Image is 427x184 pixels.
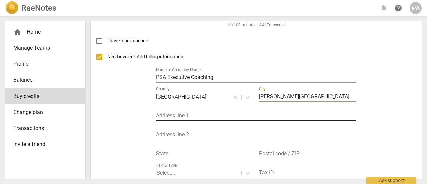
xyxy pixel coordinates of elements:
label: Tax ID Type [156,163,177,167]
a: Change plan [5,104,85,120]
a: Manage Teams [5,40,85,56]
span: Balance [13,76,72,84]
a: Profile [5,56,85,72]
span: help [394,4,402,12]
img: Logo [5,1,19,15]
span: Buy credits [13,92,72,100]
a: Buy credits [5,88,85,104]
a: Transactions [5,120,85,136]
span: home [13,28,21,36]
label: Name or Company Name [156,68,201,72]
a: LogoRaeNotes [5,1,56,15]
div: Home [5,24,85,40]
span: Manage Teams [13,44,72,52]
a: Balance [5,72,85,88]
h2: RaeNotes [21,3,56,13]
div: Home [13,28,72,36]
a: Help [392,2,404,14]
span: Profile [13,60,72,68]
div: Ask support [366,177,416,184]
button: PA [410,2,422,14]
p: United States [156,93,206,101]
label: Country [156,87,170,91]
span: Invite a friend [13,140,72,148]
span: Need invoice? Add billing information [107,53,184,60]
p: Select... [157,169,175,177]
span: I have a promocode [107,37,148,44]
span: It's 100 minutes of AI Transcript [228,22,285,28]
span: Change plan [13,108,72,116]
span: Transactions [13,124,72,132]
a: Invite a friend [5,136,85,152]
label: City [259,87,266,91]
